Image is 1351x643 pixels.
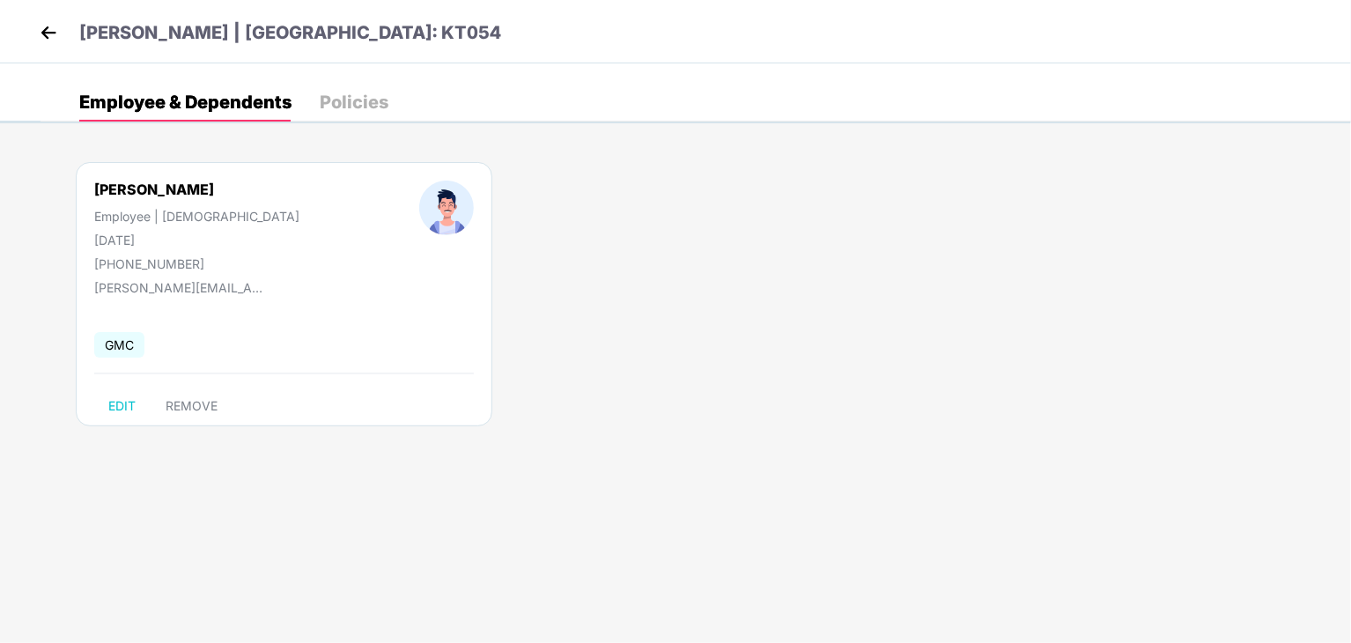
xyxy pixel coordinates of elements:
[166,399,218,413] span: REMOVE
[320,93,388,111] div: Policies
[419,181,474,235] img: profileImage
[94,332,144,358] span: GMC
[79,93,292,111] div: Employee & Dependents
[79,19,501,47] p: [PERSON_NAME] | [GEOGRAPHIC_DATA]: KT054
[94,392,150,420] button: EDIT
[151,392,232,420] button: REMOVE
[94,209,299,224] div: Employee | [DEMOGRAPHIC_DATA]
[108,399,136,413] span: EDIT
[94,256,299,271] div: [PHONE_NUMBER]
[94,181,214,198] div: [PERSON_NAME]
[35,19,62,46] img: back
[94,233,299,248] div: [DATE]
[94,280,270,295] div: [PERSON_NAME][EMAIL_ADDRESS][DOMAIN_NAME][DATE]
